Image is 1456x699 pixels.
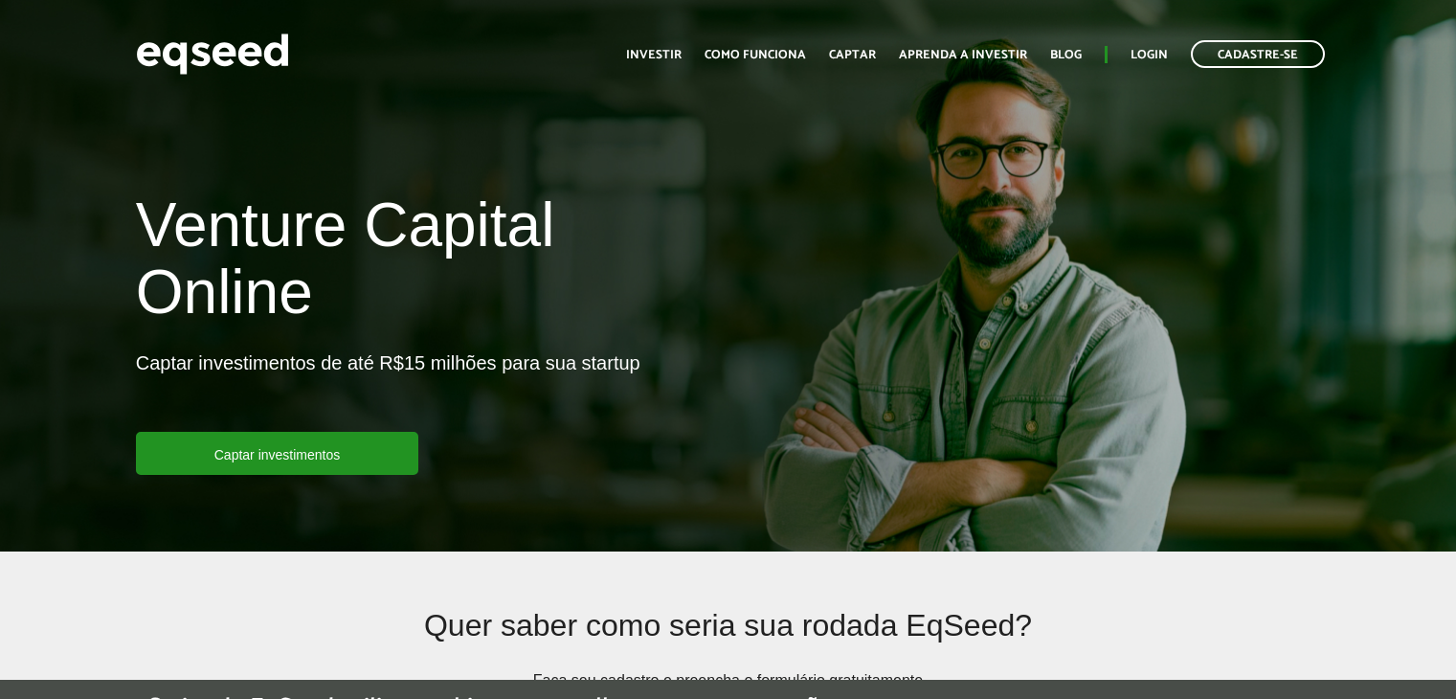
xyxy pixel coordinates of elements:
[1050,49,1082,61] a: Blog
[705,49,806,61] a: Como funciona
[829,49,876,61] a: Captar
[258,609,1199,671] h2: Quer saber como seria sua rodada EqSeed?
[626,49,682,61] a: Investir
[899,49,1027,61] a: Aprenda a investir
[136,432,419,475] a: Captar investimentos
[136,192,714,336] h1: Venture Capital Online
[136,29,289,79] img: EqSeed
[1191,40,1325,68] a: Cadastre-se
[136,351,640,432] p: Captar investimentos de até R$15 milhões para sua startup
[1131,49,1168,61] a: Login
